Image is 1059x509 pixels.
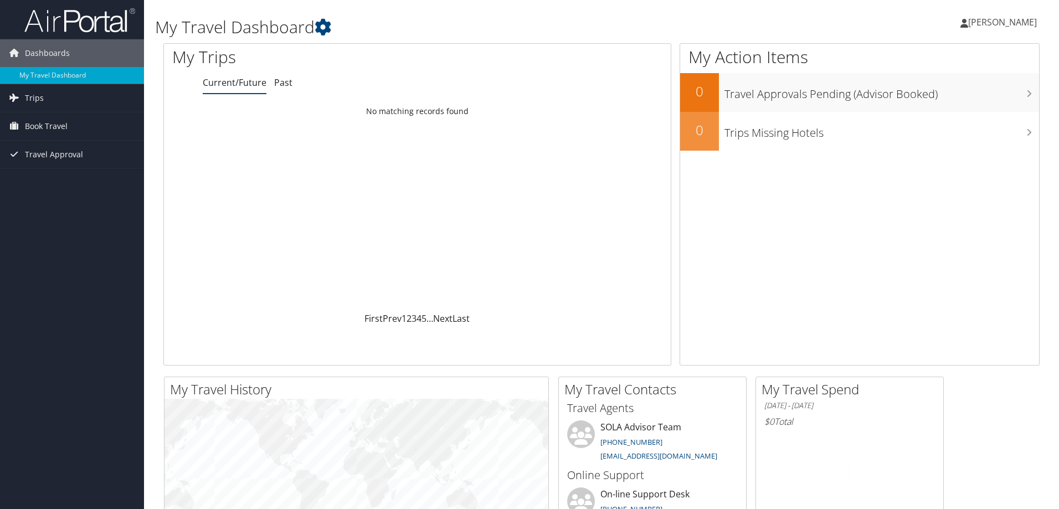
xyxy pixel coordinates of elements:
[25,141,83,168] span: Travel Approval
[724,81,1039,102] h3: Travel Approvals Pending (Advisor Booked)
[960,6,1048,39] a: [PERSON_NAME]
[426,312,433,325] span: …
[170,380,548,399] h2: My Travel History
[402,312,407,325] a: 1
[567,467,738,483] h3: Online Support
[203,76,266,89] a: Current/Future
[724,120,1039,141] h3: Trips Missing Hotels
[364,312,383,325] a: First
[412,312,417,325] a: 3
[680,73,1039,112] a: 0Travel Approvals Pending (Advisor Booked)
[25,39,70,67] span: Dashboards
[164,101,671,121] td: No matching records found
[680,121,719,140] h2: 0
[762,380,943,399] h2: My Travel Spend
[600,437,662,447] a: [PHONE_NUMBER]
[25,84,44,112] span: Trips
[680,45,1039,69] h1: My Action Items
[421,312,426,325] a: 5
[453,312,470,325] a: Last
[407,312,412,325] a: 2
[24,7,135,33] img: airportal-logo.png
[764,415,774,428] span: $0
[172,45,451,69] h1: My Trips
[680,82,719,101] h2: 0
[764,415,935,428] h6: Total
[968,16,1037,28] span: [PERSON_NAME]
[764,400,935,411] h6: [DATE] - [DATE]
[564,380,746,399] h2: My Travel Contacts
[417,312,421,325] a: 4
[433,312,453,325] a: Next
[680,112,1039,151] a: 0Trips Missing Hotels
[155,16,750,39] h1: My Travel Dashboard
[25,112,68,140] span: Book Travel
[383,312,402,325] a: Prev
[274,76,292,89] a: Past
[567,400,738,416] h3: Travel Agents
[600,451,717,461] a: [EMAIL_ADDRESS][DOMAIN_NAME]
[562,420,743,466] li: SOLA Advisor Team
